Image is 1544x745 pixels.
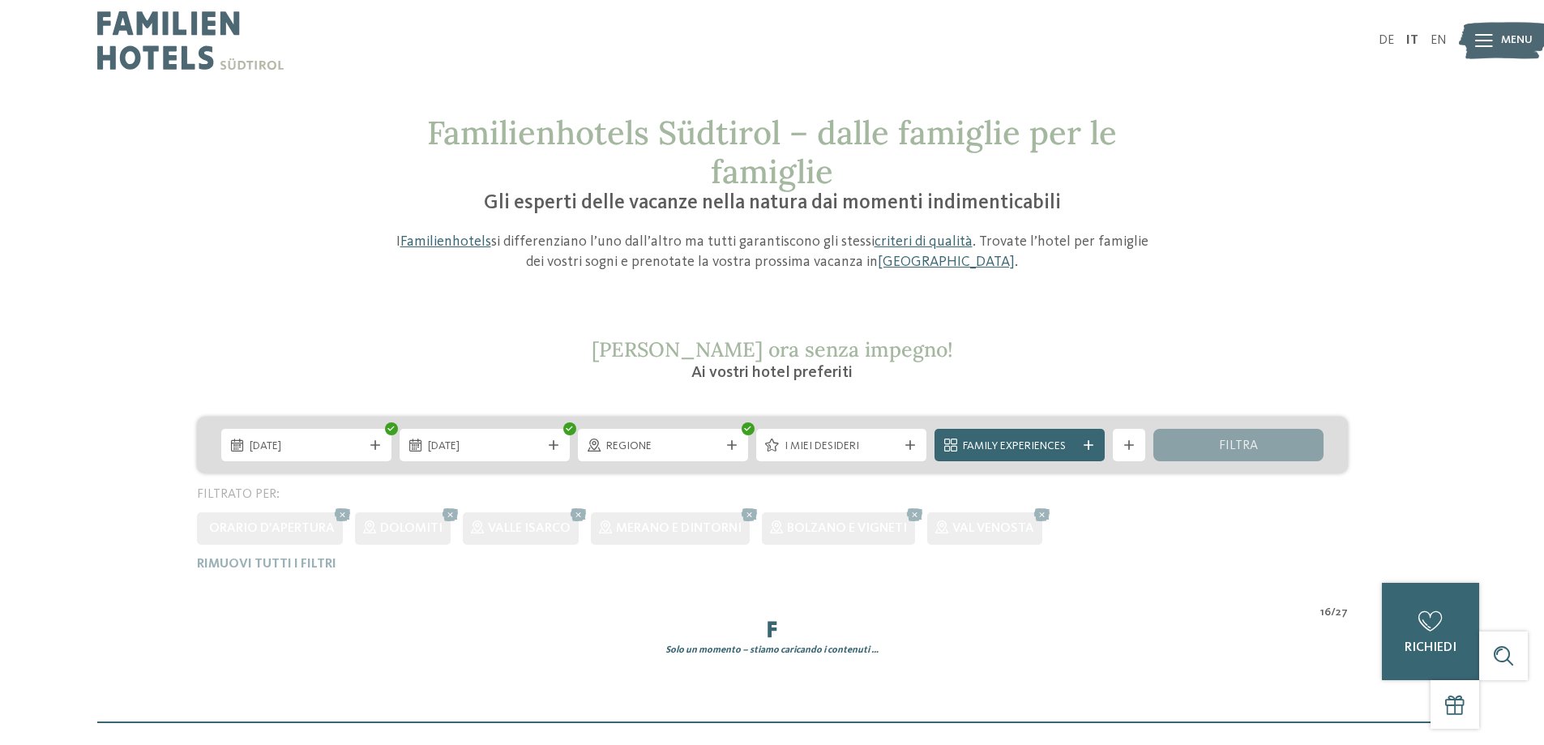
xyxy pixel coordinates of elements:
[691,365,853,381] span: Ai vostri hotel preferiti
[878,255,1015,269] a: [GEOGRAPHIC_DATA]
[427,112,1117,192] span: Familienhotels Südtirol – dalle famiglie per le famiglie
[428,439,541,455] span: [DATE]
[185,644,1360,657] div: Solo un momento – stiamo caricando i contenuti …
[1336,605,1348,621] span: 27
[1501,32,1533,49] span: Menu
[400,234,491,249] a: Familienhotels
[387,232,1157,272] p: I si differenziano l’uno dall’altro ma tutti garantiscono gli stessi . Trovate l’hotel per famigl...
[875,234,973,249] a: criteri di qualità
[785,439,898,455] span: I miei desideri
[1406,34,1418,47] a: IT
[1382,583,1479,680] a: richiedi
[1331,605,1336,621] span: /
[1320,605,1331,621] span: 16
[1431,34,1447,47] a: EN
[1405,641,1456,654] span: richiedi
[250,439,363,455] span: [DATE]
[606,439,720,455] span: Regione
[1379,34,1394,47] a: DE
[484,193,1061,213] span: Gli esperti delle vacanze nella natura dai momenti indimenticabili
[592,336,953,362] span: [PERSON_NAME] ora senza impegno!
[963,439,1076,455] span: Family Experiences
